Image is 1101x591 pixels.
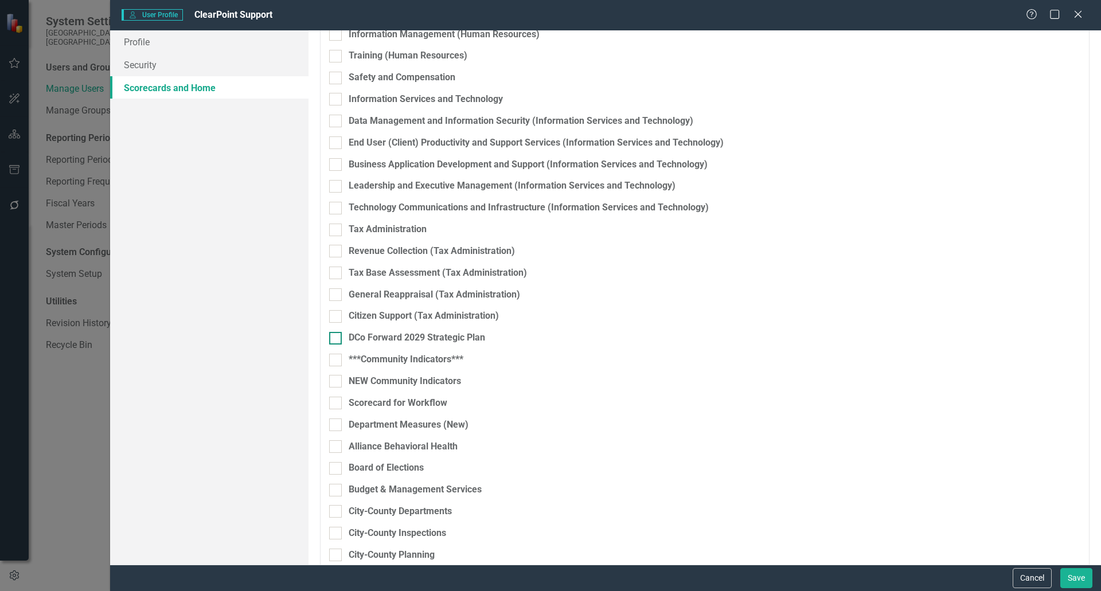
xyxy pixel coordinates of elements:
[349,461,424,475] div: Board of Elections
[349,483,482,496] div: Budget & Management Services
[349,267,527,280] div: Tax Base Assessment (Tax Administration)
[349,310,499,323] div: Citizen Support (Tax Administration)
[349,93,503,106] div: Information Services and Technology
[349,397,447,410] div: Scorecard for Workflow
[1060,568,1092,588] button: Save
[349,288,520,302] div: General Reappraisal (Tax Administration)
[110,53,309,76] a: Security
[110,76,309,99] a: Scorecards and Home
[349,245,515,258] div: Revenue Collection (Tax Administration)
[110,30,309,53] a: Profile
[349,179,676,193] div: Leadership and Executive Management (Information Services and Technology)
[349,28,540,41] div: Information Management (Human Resources)
[349,136,724,150] div: End User (Client) Productivity and Support Services (Information Services and Technology)
[194,9,272,20] span: ClearPoint Support
[349,527,446,540] div: City-County Inspections
[122,9,183,21] span: User Profile
[349,158,708,171] div: Business Application Development and Support (Information Services and Technology)
[349,505,452,518] div: City-County Departments
[349,549,435,562] div: City-County Planning
[349,201,709,214] div: Technology Communications and Infrastructure (Information Services and Technology)
[349,49,467,62] div: Training (Human Resources)
[1013,568,1052,588] button: Cancel
[349,223,427,236] div: Tax Administration
[349,71,455,84] div: Safety and Compensation
[349,331,485,345] div: DCo Forward 2029 Strategic Plan
[349,418,468,432] div: Department Measures (New)
[349,440,458,453] div: Alliance Behavioral Health
[349,115,693,128] div: Data Management and Information Security (Information Services and Technology)
[349,375,461,388] div: NEW Community Indicators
